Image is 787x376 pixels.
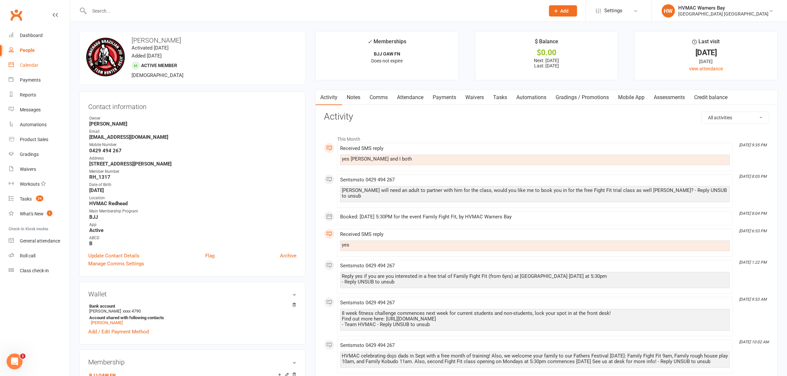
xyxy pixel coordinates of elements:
i: [DATE] 8:04 PM [739,211,767,216]
div: Dashboard [20,33,43,38]
a: Attendance [392,90,428,105]
strong: BJJ [89,214,296,220]
div: Tasks [20,196,32,202]
span: Settings [604,3,622,18]
a: Gradings / Promotions [551,90,613,105]
h3: Contact information [88,100,296,110]
a: Tasks 24 [9,192,70,207]
strong: [DATE] [89,187,296,193]
strong: [PERSON_NAME] [89,121,296,127]
span: 1 [20,354,25,359]
a: People [9,43,70,58]
div: Gradings [20,152,39,157]
div: People [20,48,35,53]
a: Add / Edit Payment Method [88,328,149,336]
strong: Account shared with following contacts [89,315,293,320]
div: Address [89,155,296,162]
p: Next: [DATE] Last: [DATE] [481,58,612,68]
div: Messages [20,107,41,112]
div: Payments [20,77,41,83]
a: Notes [342,90,365,105]
a: Automations [512,90,551,105]
span: Sent sms to 0429 494 267 [340,177,395,183]
div: Memberships [368,37,407,50]
strong: Active [89,227,296,233]
i: [DATE] 6:53 PM [739,229,767,233]
a: Waivers [461,90,489,105]
div: Received SMS reply [340,146,730,151]
span: xxxx 4790 [123,309,141,314]
div: [PERSON_NAME] will need an adult to partner with him for the class, would you like me to book you... [342,188,728,199]
div: HVMAC celebrating dojo dads in Sept with a free month of training! Also, we welcome your family t... [342,353,728,364]
a: Calendar [9,58,70,73]
div: [GEOGRAPHIC_DATA] [GEOGRAPHIC_DATA] [678,11,768,17]
i: ✓ [368,39,372,45]
div: Reply yes if you are you interested in a free trial of Family Fight Fit (from 6yrs) at [GEOGRAPHI... [342,274,728,285]
a: Manage Comms Settings [88,260,144,268]
div: Last visit [692,37,720,49]
span: Active member [141,63,177,68]
strong: [STREET_ADDRESS][PERSON_NAME] [89,161,296,167]
div: Product Sales [20,137,48,142]
a: Clubworx [8,7,24,23]
span: [DEMOGRAPHIC_DATA] [132,72,183,78]
a: Mobile App [613,90,649,105]
a: Gradings [9,147,70,162]
strong: RH_1317 [89,174,296,180]
a: Class kiosk mode [9,263,70,278]
div: Date of Birth [89,182,296,188]
div: [DATE] [641,49,771,56]
time: Activated [DATE] [132,45,169,51]
div: Booked: [DATE] 5:30PM for the event Family Fight Fit, by HVMAC Warners Bay [340,214,730,220]
span: Sent sms to 0429 494 267 [340,263,395,269]
div: App [89,222,296,228]
strong: [EMAIL_ADDRESS][DOMAIN_NAME] [89,134,296,140]
a: Reports [9,88,70,102]
iframe: Intercom live chat [7,354,22,369]
input: Search... [87,6,540,16]
div: 8 week fitness challenge commences next week for current students and non-students, lock your spo... [342,311,728,327]
li: [PERSON_NAME] [88,303,296,326]
div: Owner [89,115,296,122]
strong: BJJ OAW FN [374,51,400,56]
div: General attendance [20,238,60,244]
div: HVMAC Warners Bay [678,5,768,11]
div: Reports [20,92,36,97]
i: [DATE] 9:35 PM [739,143,767,147]
div: $0.00 [481,49,612,56]
i: [DATE] 1:22 PM [739,260,767,265]
span: 1 [47,210,52,216]
a: Activity [316,90,342,105]
a: Comms [365,90,392,105]
a: Archive [280,252,296,260]
div: yes [342,242,728,248]
a: Product Sales [9,132,70,147]
div: ABCD [89,235,296,241]
a: General attendance kiosk mode [9,234,70,248]
div: Class check-in [20,268,49,273]
time: Added [DATE] [132,53,162,59]
span: Does not expire [372,58,403,63]
i: [DATE] 8:05 PM [739,174,767,179]
strong: HVMAC Redhead [89,201,296,207]
a: view attendance [689,66,723,71]
a: Messages [9,102,70,117]
a: Update Contact Details [88,252,139,260]
h3: Membership [88,358,296,366]
div: Mobile Number [89,142,296,148]
div: Location [89,195,296,201]
span: Sent sms to 0429 494 267 [340,342,395,348]
strong: B [89,241,296,246]
button: Add [549,5,577,17]
a: Credit balance [689,90,732,105]
a: [PERSON_NAME] [91,320,123,325]
span: Add [561,8,569,14]
strong: Bank account [89,304,293,309]
strong: 0429 494 267 [89,148,296,154]
div: $ Balance [535,37,558,49]
div: yes [PERSON_NAME] and I both [342,156,728,162]
div: Main Membership Program [89,208,296,214]
a: Tasks [489,90,512,105]
a: Waivers [9,162,70,177]
h3: Activity [324,112,769,122]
